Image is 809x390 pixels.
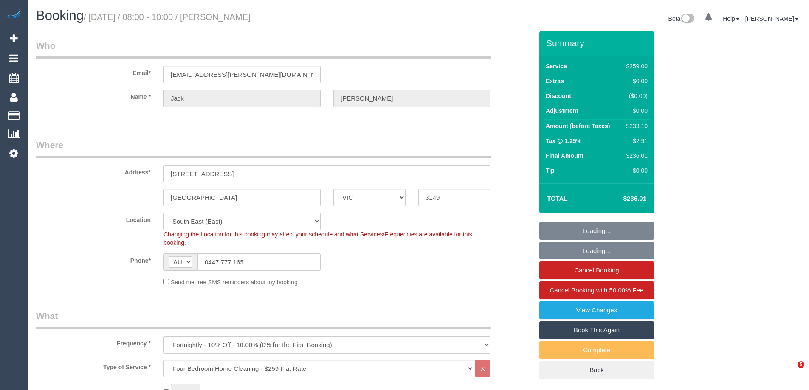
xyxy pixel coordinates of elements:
[418,189,490,206] input: Post Code*
[623,122,648,130] div: $233.10
[547,195,568,202] strong: Total
[5,8,22,20] img: Automaid Logo
[36,39,491,59] legend: Who
[163,66,321,83] input: Email*
[30,66,157,77] label: Email*
[539,301,654,319] a: View Changes
[598,195,646,202] h4: $236.01
[539,321,654,339] a: Book This Again
[163,90,321,107] input: First Name*
[36,139,491,158] legend: Where
[36,310,491,329] legend: What
[623,77,648,85] div: $0.00
[546,92,571,100] label: Discount
[30,90,157,101] label: Name *
[546,77,564,85] label: Extras
[546,107,578,115] label: Adjustment
[36,8,84,23] span: Booking
[546,62,567,70] label: Service
[623,62,648,70] div: $259.00
[623,152,648,160] div: $236.01
[30,336,157,348] label: Frequency *
[30,360,157,371] label: Type of Service *
[745,15,798,22] a: [PERSON_NAME]
[84,12,251,22] small: / [DATE] / 08:00 - 10:00 / [PERSON_NAME]
[171,279,298,286] span: Send me free SMS reminders about my booking
[30,165,157,177] label: Address*
[30,213,157,224] label: Location
[668,15,695,22] a: Beta
[680,14,694,25] img: New interface
[546,38,650,48] h3: Summary
[780,361,801,382] iframe: Intercom live chat
[163,189,321,206] input: Suburb*
[550,286,644,294] span: Cancel Booking with 50.00% Fee
[546,152,583,160] label: Final Amount
[30,253,157,265] label: Phone*
[333,90,490,107] input: Last Name*
[623,107,648,115] div: $0.00
[546,166,555,175] label: Tip
[623,92,648,100] div: ($0.00)
[723,15,739,22] a: Help
[623,166,648,175] div: $0.00
[623,137,648,145] div: $2.91
[163,231,472,246] span: Changing the Location for this booking may affect your schedule and what Services/Frequencies are...
[539,361,654,379] a: Back
[546,137,581,145] label: Tax @ 1.25%
[546,122,610,130] label: Amount (before Taxes)
[539,281,654,299] a: Cancel Booking with 50.00% Fee
[197,253,321,271] input: Phone*
[798,361,804,368] span: 5
[539,261,654,279] a: Cancel Booking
